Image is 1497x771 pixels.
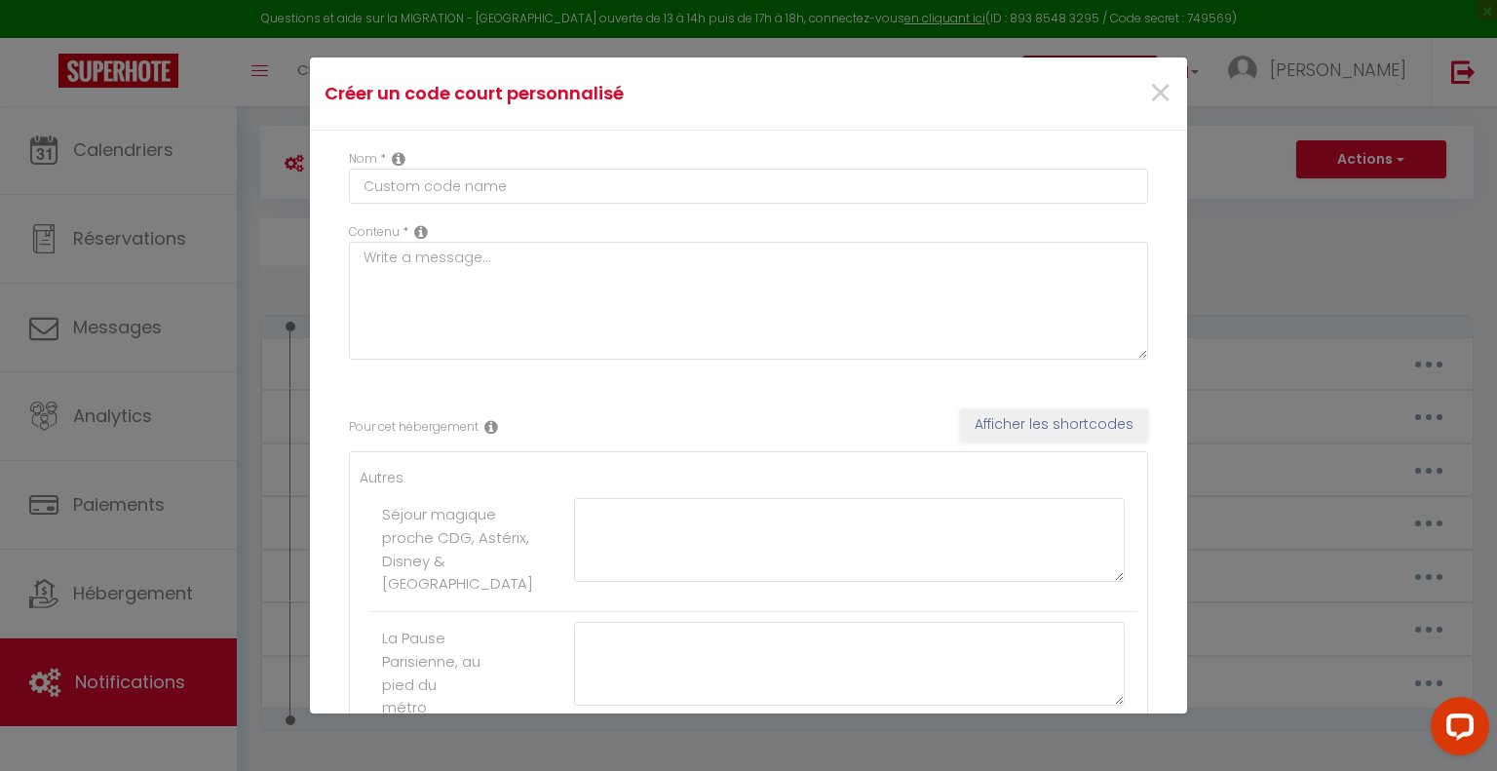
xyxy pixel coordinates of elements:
i: Rental [484,419,498,435]
label: La Pause Parisienne, au pied du métro [382,627,484,718]
button: Afficher les shortcodes [960,408,1148,442]
button: Close [1148,73,1172,115]
h4: Créer un code court personnalisé [325,80,881,107]
span: × [1148,64,1172,123]
label: Pour cet hébergement [349,418,479,437]
label: Autres [360,467,403,488]
input: Custom code name [349,169,1148,204]
iframe: LiveChat chat widget [1415,689,1497,771]
label: Nom [349,150,377,169]
label: Contenu [349,223,400,242]
label: Séjour magique proche CDG, Astérix, Disney & [GEOGRAPHIC_DATA] [382,503,533,595]
i: Replacable content [414,224,428,240]
i: Custom short code name [392,151,405,167]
